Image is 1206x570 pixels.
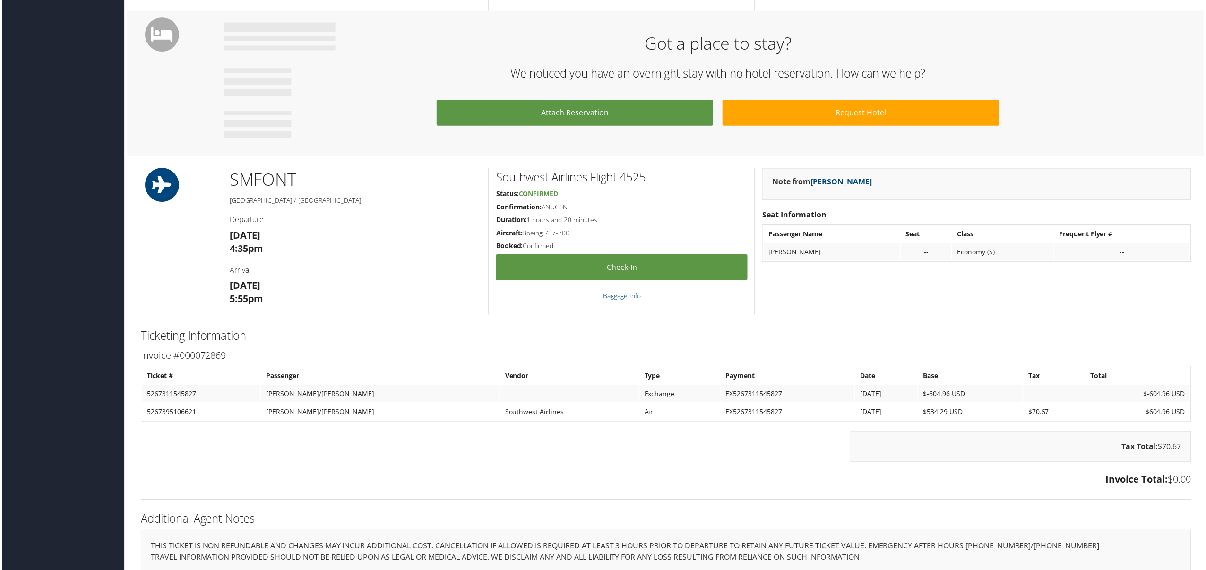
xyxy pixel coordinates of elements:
strong: Note from [773,177,873,188]
div: $70.67 [852,432,1193,464]
td: EX5267311545827 [722,405,856,422]
div: -- [1061,249,1187,257]
td: Air [640,405,720,422]
td: Southwest Airlines [500,405,639,422]
strong: Duration: [496,216,526,225]
strong: Tax Total: [1123,443,1160,453]
h5: ANUC6N [496,203,748,213]
strong: 5:55pm [228,293,262,306]
td: EX5267311545827 [722,387,856,404]
td: Economy (S) [954,244,1055,261]
th: Class [954,226,1055,243]
th: Payment [722,369,856,386]
h2: Ticketing Information [139,329,1193,345]
td: $534.29 USD [920,405,1024,422]
th: Passenger [260,369,499,386]
strong: [DATE] [228,230,259,242]
strong: 4:35pm [228,243,262,256]
h2: Southwest Airlines Flight 4525 [496,170,748,186]
td: [DATE] [856,387,919,404]
div: -- [907,249,948,257]
h5: [GEOGRAPHIC_DATA] / [GEOGRAPHIC_DATA] [228,197,481,206]
strong: Status: [496,190,518,199]
span: Confirmed [518,190,558,199]
td: [PERSON_NAME]/[PERSON_NAME] [260,387,499,404]
h3: $0.00 [139,475,1193,488]
h5: 1 hours and 20 minutes [496,216,748,225]
td: $604.96 USD [1087,405,1192,422]
h5: Boeing 737-700 [496,229,748,239]
td: [PERSON_NAME] [764,244,901,261]
a: Attach Reservation [436,100,714,126]
a: [PERSON_NAME] [811,177,873,188]
th: Date [856,369,919,386]
th: Tax [1025,369,1086,386]
a: Baggage Info [603,292,641,301]
td: $-604.96 USD [920,387,1024,404]
th: Total [1087,369,1192,386]
td: [DATE] [856,405,919,422]
h3: Invoice #000072869 [139,350,1193,363]
h1: SMF ONT [228,169,481,192]
td: 5267311545827 [141,387,259,404]
strong: [DATE] [228,280,259,293]
th: Type [640,369,720,386]
td: 5267395106621 [141,405,259,422]
h4: Arrival [228,266,481,276]
strong: Seat Information [763,210,827,221]
th: Base [920,369,1024,386]
th: Passenger Name [764,226,901,243]
h5: Confirmed [496,242,748,251]
h2: Additional Agent Notes [139,512,1193,528]
td: Exchange [640,387,720,404]
a: Request Hotel [723,100,1000,126]
p: TRAVEL INFORMATION PROVIDED SHOULD NOT BE RELIED UPON AS LEGAL OR MEDICAL ADVICE. WE DISCLAIM ANY... [149,553,1183,565]
th: Ticket # [141,369,259,386]
strong: Invoice Total: [1107,475,1170,487]
strong: Aircraft: [496,229,522,238]
td: [PERSON_NAME]/[PERSON_NAME] [260,405,499,422]
td: $70.67 [1025,405,1086,422]
th: Frequent Flyer # [1056,226,1192,243]
strong: Confirmation: [496,203,542,212]
td: $-604.96 USD [1087,387,1192,404]
h4: Departure [228,215,481,225]
strong: Booked: [496,242,523,251]
a: Check-in [496,255,748,281]
th: Vendor [500,369,639,386]
th: Seat [902,226,953,243]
